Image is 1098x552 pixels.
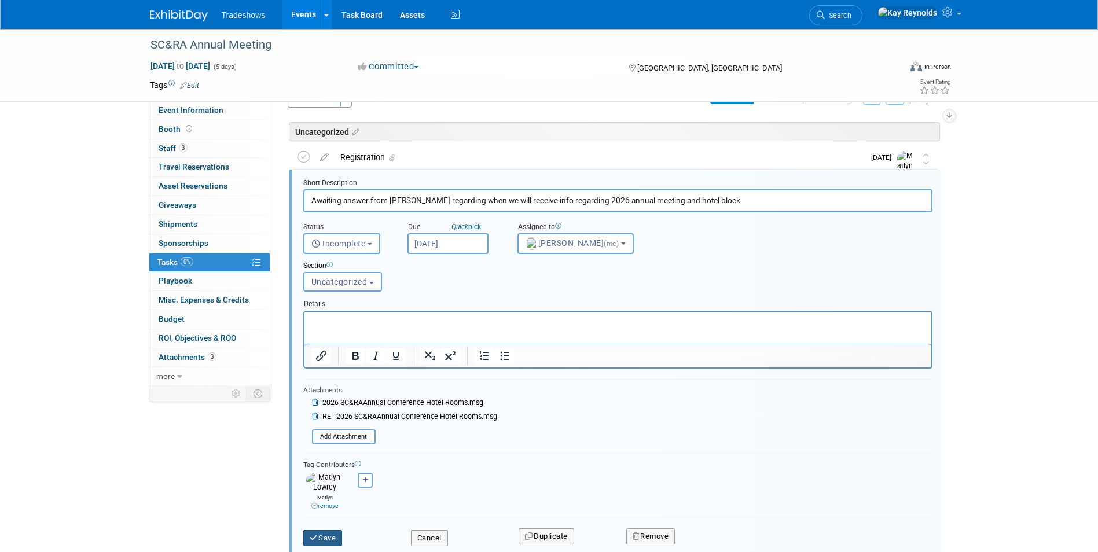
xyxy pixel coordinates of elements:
a: Tasks0% [149,253,270,272]
div: Registration [335,148,864,167]
div: In-Person [924,62,951,71]
span: Booth [159,124,194,134]
button: Duplicate [519,528,574,544]
a: more [149,367,270,386]
span: Asset Reservations [159,181,227,190]
button: Remove [626,528,675,544]
span: Booth not reserved yet [183,124,194,133]
button: Incomplete [303,233,380,254]
div: Details [303,294,932,310]
img: Kay Reynolds [877,6,938,19]
iframe: Rich Text Area [304,312,931,344]
img: ExhibitDay [150,10,208,21]
span: Giveaways [159,200,196,209]
span: Staff [159,143,188,153]
div: Tag Contributors [303,458,932,470]
a: Playbook [149,272,270,290]
a: Quickpick [449,222,483,231]
button: Numbered list [475,348,494,364]
span: 3 [208,352,216,361]
a: Travel Reservations [149,158,270,176]
span: Playbook [159,276,192,285]
span: Attachments [159,352,216,362]
button: Uncategorized [303,272,382,292]
span: Tasks [157,257,193,267]
span: ROI, Objectives & ROO [159,333,236,343]
a: Event Information [149,101,270,120]
div: Status [303,222,390,233]
span: to [175,61,186,71]
a: edit [314,152,335,163]
button: Cancel [411,530,448,546]
button: Insert/edit link [311,348,331,364]
a: Staff3 [149,139,270,158]
a: Asset Reservations [149,177,270,196]
span: Shipments [159,219,197,229]
td: Toggle Event Tabs [246,386,270,401]
div: Section [303,261,879,272]
a: Search [809,5,862,25]
button: [PERSON_NAME](me) [517,233,634,254]
a: ROI, Objectives & ROO [149,329,270,348]
span: (me) [604,240,619,248]
a: Edit sections [349,126,359,137]
span: Misc. Expenses & Credits [159,295,249,304]
a: Booth [149,120,270,139]
span: [DATE] [871,153,897,161]
a: Sponsorships [149,234,270,253]
div: Uncategorized [289,122,940,141]
img: Matlyn Lowrey [306,473,344,493]
span: [GEOGRAPHIC_DATA], [GEOGRAPHIC_DATA] [637,64,782,72]
img: Matlyn Lowrey [897,151,915,192]
span: Sponsorships [159,238,208,248]
span: Uncategorized [311,277,368,286]
td: Personalize Event Tab Strip [226,386,247,401]
span: Search [825,11,851,20]
button: Superscript [440,348,460,364]
input: Due Date [407,233,489,254]
span: more [156,371,175,381]
span: [DATE] [DATE] [150,61,211,71]
a: Shipments [149,215,270,234]
a: Edit [180,82,199,90]
img: Format-Inperson.png [910,62,922,71]
div: Due [407,222,500,233]
span: Budget [159,314,185,323]
i: Quick [451,223,468,231]
span: Travel Reservations [159,162,229,171]
td: Tags [150,79,199,91]
button: Committed [354,61,423,73]
i: Move task [923,153,929,164]
a: Attachments3 [149,348,270,367]
button: Save [303,530,343,546]
span: 3 [179,143,188,152]
a: remove [311,502,339,510]
div: Matlyn [306,493,344,510]
div: Short Description [303,178,932,189]
button: Italic [366,348,385,364]
span: [PERSON_NAME] [526,238,621,248]
span: RE_ 2026 SC&RAAnnual Conference Hotel Rooms.msg [322,413,497,421]
span: Tradeshows [222,10,266,20]
span: Event Information [159,105,223,115]
button: Underline [386,348,406,364]
a: Budget [149,310,270,329]
span: Incomplete [311,239,366,248]
div: Event Format [832,60,952,78]
button: Subscript [420,348,440,364]
div: SC&RA Annual Meeting [146,35,883,56]
button: Bullet list [495,348,515,364]
span: 0% [181,257,193,266]
div: Attachments [303,385,497,395]
span: (5 days) [212,63,237,71]
span: 2026 SC&RAAnnual Conference Hotel Rooms.msg [322,399,483,407]
input: Name of task or a short description [303,189,932,212]
div: Assigned to [517,222,662,233]
button: Bold [346,348,365,364]
a: Misc. Expenses & Credits [149,291,270,310]
div: Event Rating [919,79,950,85]
a: Giveaways [149,196,270,215]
